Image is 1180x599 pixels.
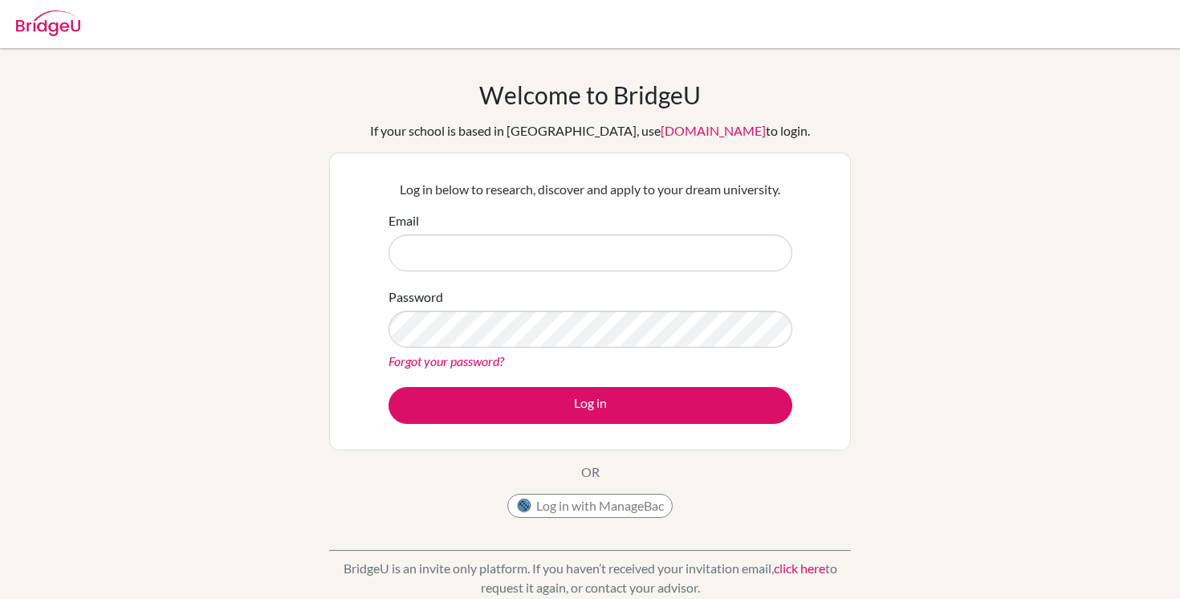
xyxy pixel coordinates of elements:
[479,80,701,109] h1: Welcome to BridgeU
[370,121,810,141] div: If your school is based in [GEOGRAPHIC_DATA], use to login.
[661,123,766,138] a: [DOMAIN_NAME]
[329,559,851,597] p: BridgeU is an invite only platform. If you haven’t received your invitation email, to request it ...
[389,353,504,369] a: Forgot your password?
[774,560,825,576] a: click here
[389,180,792,199] p: Log in below to research, discover and apply to your dream university.
[389,287,443,307] label: Password
[389,211,419,230] label: Email
[581,462,600,482] p: OR
[507,494,673,518] button: Log in with ManageBac
[389,387,792,424] button: Log in
[16,10,80,36] img: Bridge-U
